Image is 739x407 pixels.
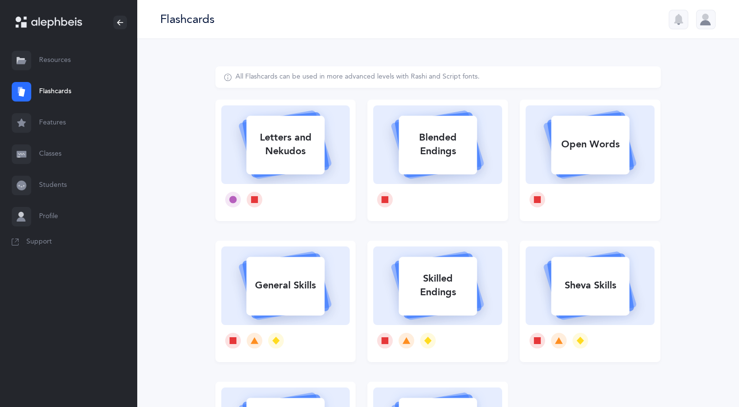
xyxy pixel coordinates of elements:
[551,273,629,298] div: Sheva Skills
[246,273,324,298] div: General Skills
[160,11,214,27] div: Flashcards
[551,132,629,157] div: Open Words
[235,72,480,82] div: All Flashcards can be used in more advanced levels with Rashi and Script fonts.
[246,125,324,164] div: Letters and Nekudos
[399,266,477,305] div: Skilled Endings
[26,237,52,247] span: Support
[399,125,477,164] div: Blended Endings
